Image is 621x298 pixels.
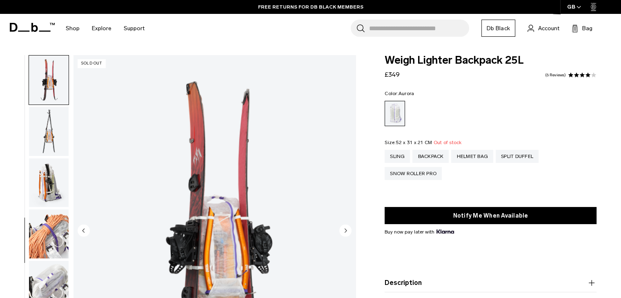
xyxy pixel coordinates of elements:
button: Weigh_Lighter_Backpack_25L_11.png [29,209,69,259]
a: Snow Roller Pro [385,167,442,180]
span: £349 [385,71,400,78]
a: Aurora [385,101,405,126]
button: Weigh_Lighter_Backpack_25L_10.png [29,158,69,208]
img: Weigh_Lighter_Backpack_25L_9.png [29,107,69,156]
legend: Color: [385,91,414,96]
button: Notify Me When Available [385,207,597,224]
span: Aurora [398,91,414,96]
span: Out of stock [433,140,461,145]
span: Buy now pay later with [385,228,454,236]
img: Weigh_Lighter_Backpack_25L_11.png [29,209,69,258]
span: Bag [582,24,592,33]
button: Previous slide [78,224,90,238]
a: Helmet Bag [451,150,493,163]
legend: Size: [385,140,461,145]
a: Shop [66,14,80,43]
span: 52 x 31 x 21 CM [396,140,432,145]
p: Sold Out [78,59,105,68]
a: Db Black [481,20,515,37]
button: Bag [572,23,592,33]
button: Description [385,278,597,288]
button: Next slide [339,224,352,238]
a: Explore [92,14,111,43]
a: Account [528,23,559,33]
a: Support [124,14,145,43]
a: Sling [385,150,410,163]
a: Backpack [412,150,449,163]
span: Account [538,24,559,33]
a: FREE RETURNS FOR DB BLACK MEMBERS [258,3,363,11]
nav: Main Navigation [60,14,151,43]
img: Weigh_Lighter_Backpack_25L_10.png [29,158,69,207]
img: Weigh_Lighter_Backpack_25L_8.png [29,56,69,105]
button: Weigh_Lighter_Backpack_25L_8.png [29,55,69,105]
a: Split Duffel [496,150,539,163]
img: {"height" => 20, "alt" => "Klarna"} [436,229,454,234]
span: Weigh Lighter Backpack 25L [385,55,597,66]
a: 6 reviews [545,73,566,77]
